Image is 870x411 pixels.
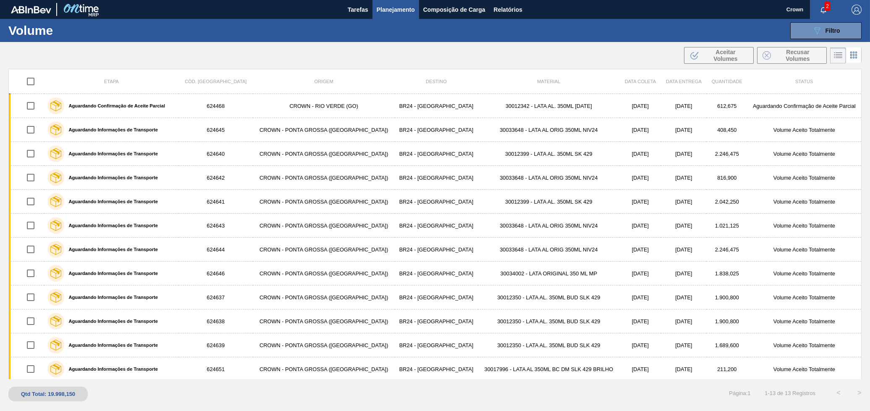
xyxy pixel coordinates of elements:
[747,333,862,357] td: Volume Aceito Totalmente
[348,5,368,15] span: Tarefas
[824,2,831,11] span: 2
[661,238,707,262] td: [DATE]
[9,142,862,166] a: Aguardando Informações de Transporte624640CROWN - PONTA GROSSA ([GEOGRAPHIC_DATA])BR24 - [GEOGRAP...
[253,238,395,262] td: CROWN - PONTA GROSSA ([GEOGRAPHIC_DATA])
[478,357,620,381] td: 30017996 - LATA AL 350ML BC DM SLK 429 BRILHO
[64,223,158,228] label: Aguardando Informações de Transporte
[178,238,253,262] td: 624644
[9,309,862,333] a: Aguardando Informações de Transporte624638CROWN - PONTA GROSSA ([GEOGRAPHIC_DATA])BR24 - [GEOGRAP...
[661,357,707,381] td: [DATE]
[395,333,478,357] td: BR24 - [GEOGRAPHIC_DATA]
[661,166,707,190] td: [DATE]
[625,79,656,84] span: Data coleta
[395,142,478,166] td: BR24 - [GEOGRAPHIC_DATA]
[661,142,707,166] td: [DATE]
[64,343,158,348] label: Aguardando Informações de Transporte
[64,295,158,300] label: Aguardando Informações de Transporte
[620,214,661,238] td: [DATE]
[478,118,620,142] td: 30033648 - LATA AL ORIG 350ML NIV24
[620,190,661,214] td: [DATE]
[620,238,661,262] td: [DATE]
[790,22,862,39] button: Filtro
[64,199,158,204] label: Aguardando Informações de Transporte
[707,94,747,118] td: 612,675
[178,309,253,333] td: 624638
[620,309,661,333] td: [DATE]
[185,79,247,84] span: Cód. [GEOGRAPHIC_DATA]
[64,366,158,372] label: Aguardando Informações de Transporte
[849,382,870,403] button: >
[774,49,821,62] span: Recusar Volumes
[9,285,862,309] a: Aguardando Informações de Transporte624637CROWN - PONTA GROSSA ([GEOGRAPHIC_DATA])BR24 - [GEOGRAP...
[178,214,253,238] td: 624643
[707,357,747,381] td: 211,200
[747,118,862,142] td: Volume Aceito Totalmente
[253,166,395,190] td: CROWN - PONTA GROSSA ([GEOGRAPHIC_DATA])
[747,309,862,333] td: Volume Aceito Totalmente
[707,166,747,190] td: 816,900
[64,271,158,276] label: Aguardando Informações de Transporte
[253,118,395,142] td: CROWN - PONTA GROSSA ([GEOGRAPHIC_DATA])
[707,309,747,333] td: 1.900,800
[64,247,158,252] label: Aguardando Informações de Transporte
[9,118,862,142] a: Aguardando Informações de Transporte624645CROWN - PONTA GROSSA ([GEOGRAPHIC_DATA])BR24 - [GEOGRAP...
[763,390,815,396] span: 1 - 13 de 13 Registros
[395,190,478,214] td: BR24 - [GEOGRAPHIC_DATA]
[494,5,522,15] span: Relatórios
[825,27,840,34] span: Filtro
[661,214,707,238] td: [DATE]
[810,4,837,16] button: Notificações
[747,166,862,190] td: Volume Aceito Totalmente
[747,190,862,214] td: Volume Aceito Totalmente
[9,94,862,118] a: Aguardando Confirmação de Aceite Parcial624468CROWN - RIO VERDE (GO)BR24 - [GEOGRAPHIC_DATA]30012...
[9,333,862,357] a: Aguardando Informações de Transporte624639CROWN - PONTA GROSSA ([GEOGRAPHIC_DATA])BR24 - [GEOGRAP...
[9,238,862,262] a: Aguardando Informações de Transporte624644CROWN - PONTA GROSSA ([GEOGRAPHIC_DATA])BR24 - [GEOGRAP...
[620,333,661,357] td: [DATE]
[253,94,395,118] td: CROWN - RIO VERDE (GO)
[712,79,742,84] span: Quantidade
[747,214,862,238] td: Volume Aceito Totalmente
[253,285,395,309] td: CROWN - PONTA GROSSA ([GEOGRAPHIC_DATA])
[661,285,707,309] td: [DATE]
[747,285,862,309] td: Volume Aceito Totalmente
[620,118,661,142] td: [DATE]
[178,285,253,309] td: 624637
[478,262,620,285] td: 30034002 - LATA ORIGINAL 350 ML MP
[253,214,395,238] td: CROWN - PONTA GROSSA ([GEOGRAPHIC_DATA])
[15,391,81,397] div: Qtd Total: 19.998,150
[661,94,707,118] td: [DATE]
[707,214,747,238] td: 1.021,125
[828,382,849,403] button: <
[395,262,478,285] td: BR24 - [GEOGRAPHIC_DATA]
[620,94,661,118] td: [DATE]
[9,262,862,285] a: Aguardando Informações de Transporte624646CROWN - PONTA GROSSA ([GEOGRAPHIC_DATA])BR24 - [GEOGRAP...
[747,357,862,381] td: Volume Aceito Totalmente
[64,127,158,132] label: Aguardando Informações de Transporte
[846,47,862,63] div: Visão em Cards
[178,333,253,357] td: 624639
[478,285,620,309] td: 30012350 - LATA AL. 350ML BUD SLK 429
[395,118,478,142] td: BR24 - [GEOGRAPHIC_DATA]
[478,309,620,333] td: 30012350 - LATA AL. 350ML BUD SLK 429
[661,333,707,357] td: [DATE]
[478,166,620,190] td: 30033648 - LATA AL ORIG 350ML NIV24
[478,238,620,262] td: 30033648 - LATA AL ORIG 350ML NIV24
[747,262,862,285] td: Volume Aceito Totalmente
[395,214,478,238] td: BR24 - [GEOGRAPHIC_DATA]
[178,190,253,214] td: 624641
[377,5,415,15] span: Planejamento
[478,94,620,118] td: 30012342 - LATA AL. 350ML [DATE]
[426,79,447,84] span: Destino
[8,26,135,35] h1: Volume
[707,142,747,166] td: 2.246,475
[661,309,707,333] td: [DATE]
[178,118,253,142] td: 624645
[620,166,661,190] td: [DATE]
[478,142,620,166] td: 30012399 - LATA AL. 350ML SK 429
[747,142,862,166] td: Volume Aceito Totalmente
[395,357,478,381] td: BR24 - [GEOGRAPHIC_DATA]
[395,285,478,309] td: BR24 - [GEOGRAPHIC_DATA]
[178,94,253,118] td: 624468
[707,333,747,357] td: 1.689,600
[9,166,862,190] a: Aguardando Informações de Transporte624642CROWN - PONTA GROSSA ([GEOGRAPHIC_DATA])BR24 - [GEOGRAP...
